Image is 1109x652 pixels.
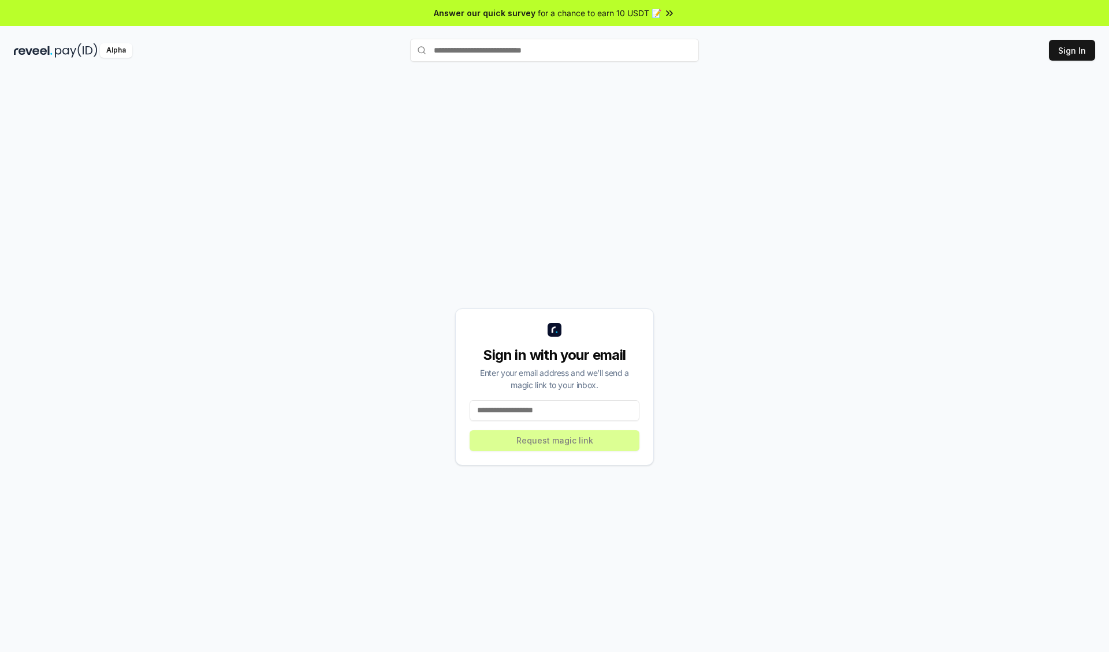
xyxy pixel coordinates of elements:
img: logo_small [548,323,561,337]
span: Answer our quick survey [434,7,535,19]
img: reveel_dark [14,43,53,58]
div: Sign in with your email [470,346,639,364]
button: Sign In [1049,40,1095,61]
div: Enter your email address and we’ll send a magic link to your inbox. [470,367,639,391]
span: for a chance to earn 10 USDT 📝 [538,7,661,19]
div: Alpha [100,43,132,58]
img: pay_id [55,43,98,58]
